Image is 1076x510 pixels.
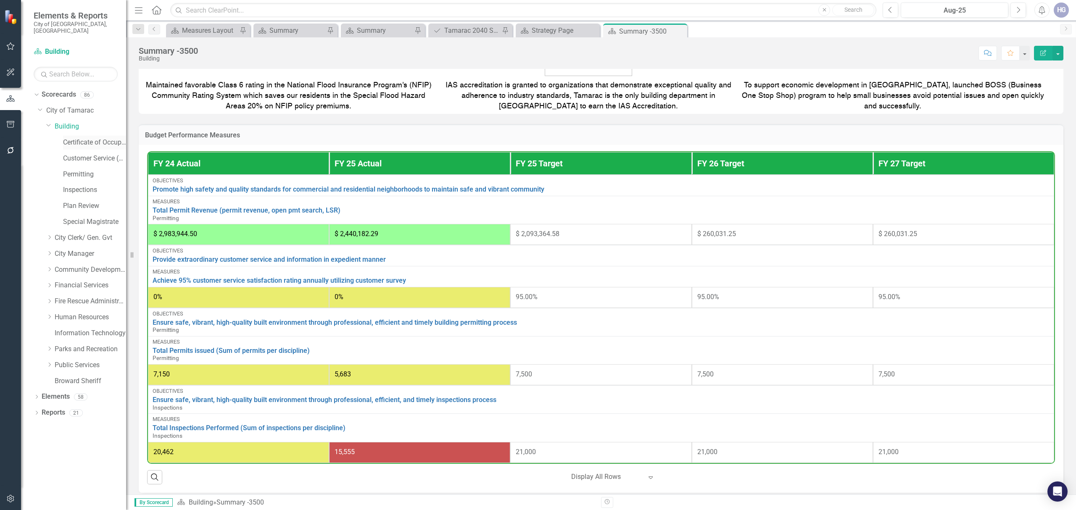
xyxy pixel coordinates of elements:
small: City of [GEOGRAPHIC_DATA], [GEOGRAPHIC_DATA] [34,21,118,34]
td: Double-Click to Edit Right Click for Context Menu [148,413,1054,442]
div: Objectives [153,388,1050,394]
a: Human Resources [55,313,126,322]
a: Public Services [55,360,126,370]
div: Measures [153,339,1050,345]
a: Strategy Page [518,25,598,36]
div: Summary -3500 [139,46,198,55]
a: Special Magistrate [63,217,126,227]
div: Objectives [153,311,1050,317]
div: Open Intercom Messenger [1047,481,1068,502]
td: Maintained favorable Class 6 rating in the National Flood Insurance Program's (NFIP) Community Ra... [139,78,438,114]
span: 0% [335,293,343,301]
div: Summary -3500 [619,26,685,37]
span: 7,500 [697,370,714,378]
span: 95.00% [516,293,538,301]
a: Customer Service (Bldg) [63,154,126,163]
span: 20,462 [153,448,174,456]
div: Objectives [153,178,1050,184]
div: » [177,498,595,507]
span: Inspections [153,432,182,439]
a: Elements [42,392,70,402]
div: Summary [269,25,325,36]
td: Double-Click to Edit Right Click for Context Menu [148,385,1054,413]
a: Ensure safe, vibrant, high-quality built environment through professional, efficient, and timely ... [153,396,1050,404]
input: Search Below... [34,67,118,81]
a: Parks and Recreation [55,344,126,354]
a: Reports [42,408,65,418]
a: Building [34,47,118,57]
a: Achieve 95% customer service satisfaction rating annually utilizing customer survey [153,277,1050,284]
div: Aug-25 [904,5,1005,16]
td: IAS accreditation is granted to organizations that demonstrate exceptional quality and adherence ... [438,78,738,114]
span: 95.00% [878,293,900,301]
td: Double-Click to Edit Right Click for Context Menu [148,175,1054,196]
div: 21 [69,409,83,416]
div: Summary -3500 [216,498,264,506]
a: Summary [343,25,412,36]
span: Search [844,6,862,13]
td: Double-Click to Edit Right Click for Context Menu [148,266,1054,287]
img: ClearPoint Strategy [4,10,19,24]
a: Summary [256,25,325,36]
a: Tamarac 2040 Strategic Plan - Departmental Action Plan [430,25,500,36]
a: Information Technology [55,329,126,338]
a: Inspections [63,185,126,195]
div: 86 [80,91,94,98]
button: Search [832,4,874,16]
a: Financial Services [55,281,126,290]
div: Objectives [153,248,1050,254]
td: Double-Click to Edit Right Click for Context Menu [148,245,1054,266]
span: $ 260,031.25 [697,230,736,238]
a: Scorecards [42,90,76,100]
a: Community Development [55,265,126,275]
div: Summary [357,25,412,36]
span: 5,683 [335,370,351,378]
a: Permitting [63,170,126,179]
span: Elements & Reports [34,11,118,21]
a: Broward Sheriff [55,376,126,386]
a: Plan Review [63,201,126,211]
a: Ensure safe, vibrant, high-quality built environment through professional, efficient and timely b... [153,319,1050,326]
a: Total Permit Revenue (permit revenue, open pmt search, LSR) [153,207,1050,214]
span: 0% [153,293,162,301]
span: 7,500 [878,370,895,378]
a: Building [55,122,126,131]
button: HG [1054,3,1069,18]
span: $ 260,031.25 [878,230,917,238]
div: Tamarac 2040 Strategic Plan - Departmental Action Plan [444,25,500,36]
span: Permitting [153,326,179,333]
a: Total Inspections Performed (Sum of inspections per discipline) [153,424,1050,432]
td: Double-Click to Edit Right Click for Context Menu [148,196,1054,224]
div: Strategy Page [532,25,598,36]
a: Measures Layout [168,25,237,36]
span: 7,150 [153,370,170,378]
a: City Clerk/ Gen. Gvt [55,233,126,243]
div: Measures Layout [182,25,237,36]
button: Aug-25 [901,3,1008,18]
a: Building [189,498,213,506]
a: Certificate of Occupancy [63,138,126,147]
span: 21,000 [516,448,536,456]
div: Measures [153,416,1050,422]
div: Building [139,55,198,62]
span: Permitting [153,215,179,221]
td: Double-Click to Edit Right Click for Context Menu [148,336,1054,364]
a: Provide extraordinary customer service and information in expedient manner [153,256,1050,263]
a: Fire Rescue Administration [55,297,126,306]
a: Promote high safety and quality standards for commercial and residential neighborhoods to maintai... [153,186,1050,193]
span: 21,000 [697,448,717,456]
td: To support economic development in [GEOGRAPHIC_DATA], launched BOSS (Business One Stop Shop) prog... [739,78,1047,114]
span: 95.00% [697,293,719,301]
a: City Manager [55,249,126,259]
span: $ 2,093,364.58 [516,230,559,238]
input: Search ClearPoint... [170,3,876,18]
a: Total Permits issued (Sum of permits per discipline) [153,347,1050,355]
span: 15,555 [335,448,355,456]
td: Double-Click to Edit Right Click for Context Menu [148,308,1054,336]
span: 21,000 [878,448,899,456]
span: $ 2,440,182.29 [335,230,378,238]
span: Permitting [153,355,179,361]
span: $ 2,983,944.50 [153,230,197,238]
span: By Scorecard [134,498,173,507]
